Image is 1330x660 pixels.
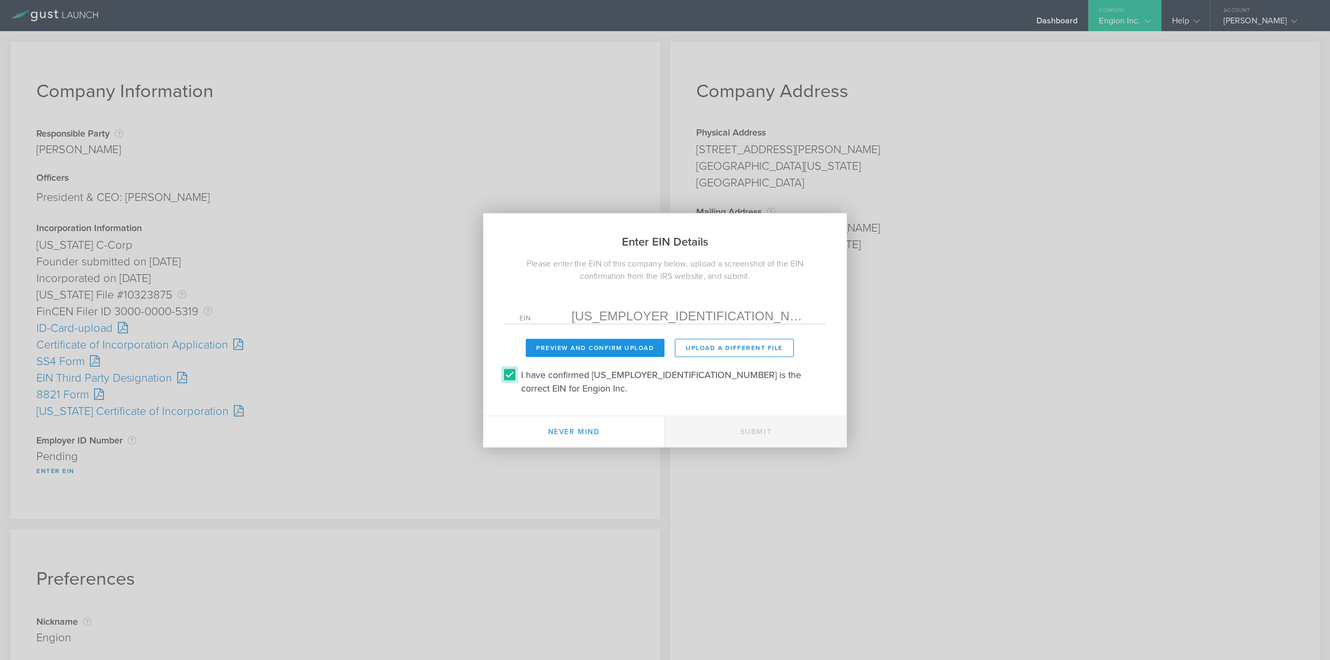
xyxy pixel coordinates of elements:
[483,416,665,447] button: Never mind
[1278,610,1330,660] iframe: Chat Widget
[483,257,847,282] div: Please enter the EIN of this company below, upload a screenshot of the EIN confirmation from the ...
[526,339,664,357] button: Preview and Confirm Upload
[483,213,847,257] h2: Enter EIN Details
[665,416,847,447] button: Submit
[675,339,794,357] button: Upload a different File
[520,315,571,324] label: EIN
[571,308,810,324] input: Required
[521,366,823,395] label: I have confirmed [US_EMPLOYER_IDENTIFICATION_NUMBER] is the correct EIN for Engion Inc.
